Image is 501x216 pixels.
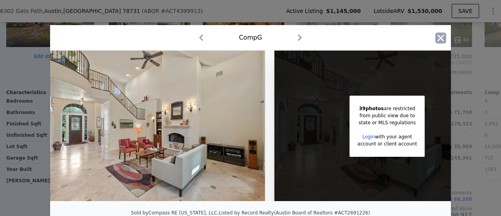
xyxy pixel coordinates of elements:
[131,210,219,216] div: Sold by Compass RE [US_STATE], LLC .
[375,134,412,140] span: with your agent
[357,105,417,112] div: are restricted
[362,134,375,140] a: Login
[357,140,417,147] div: account or client account
[239,33,262,42] div: Comp G
[359,106,384,111] span: 39 photos
[40,51,265,201] img: Property Img
[219,210,370,216] div: Listed by Record Realty (Austin Board of Realtors #ACT2691226)
[357,119,417,126] div: state or MLS regulations
[357,112,417,119] div: from public view due to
